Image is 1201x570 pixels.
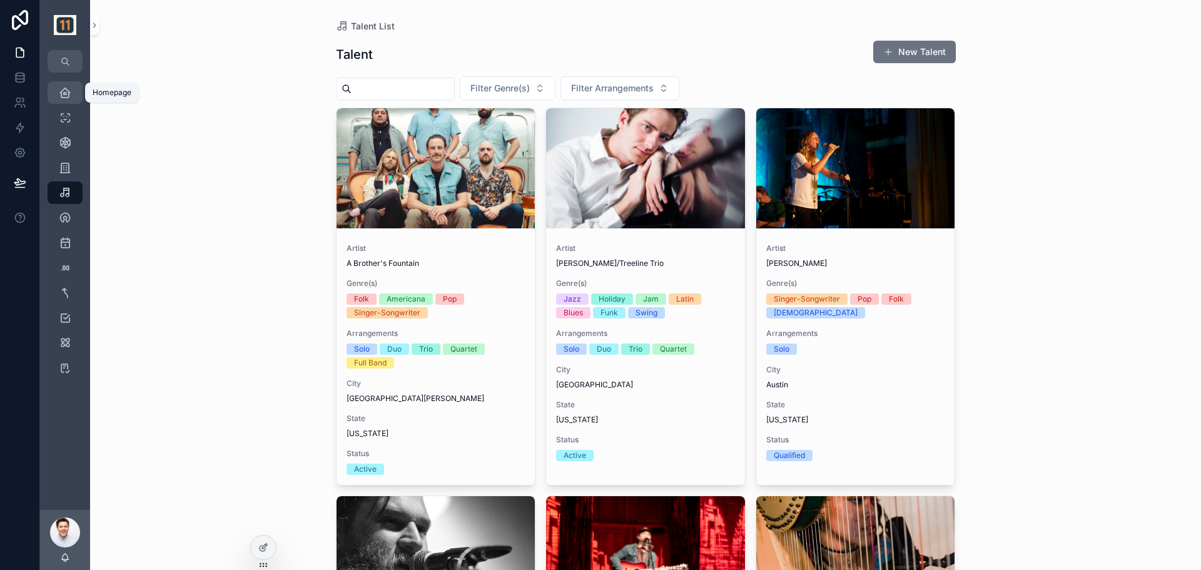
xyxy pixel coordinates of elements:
[556,365,735,375] span: City
[556,400,735,410] span: State
[774,293,840,305] div: Singer-Songwriter
[347,394,525,404] span: [GEOGRAPHIC_DATA][PERSON_NAME]
[564,450,586,461] div: Active
[354,464,377,475] div: Active
[766,278,945,288] span: Genre(s)
[419,344,433,355] div: Trio
[756,108,955,228] div: amy-cook-2.jpg
[337,108,535,228] div: ABFBackyardEdited-137-(1).jpg
[351,20,395,33] span: Talent List
[354,307,420,318] div: Singer-Songwriter
[556,243,735,253] span: Artist
[387,344,402,355] div: Duo
[347,379,525,389] span: City
[336,20,395,33] a: Talent List
[597,344,611,355] div: Duo
[347,278,525,288] span: Genre(s)
[450,344,477,355] div: Quartet
[873,41,956,63] button: New Talent
[766,243,945,253] span: Artist
[571,82,654,94] span: Filter Arrangements
[443,293,457,305] div: Pop
[336,46,373,63] h1: Talent
[766,435,945,445] span: Status
[387,293,425,305] div: Americana
[774,307,858,318] div: [DEMOGRAPHIC_DATA]
[766,400,945,410] span: State
[636,307,657,318] div: Swing
[40,73,90,395] div: scrollable content
[774,450,805,461] div: Qualified
[676,293,694,305] div: Latin
[774,344,789,355] div: Solo
[564,293,581,305] div: Jazz
[347,243,525,253] span: Artist
[470,82,530,94] span: Filter Genre(s)
[545,108,746,486] a: Artist[PERSON_NAME]/Treeline TrioGenre(s)JazzHolidayJamLatinBluesFunkSwingArrangementsSoloDuoTrio...
[556,278,735,288] span: Genre(s)
[556,380,735,390] span: [GEOGRAPHIC_DATA]
[347,258,525,268] span: A Brother's Fountain
[643,293,659,305] div: Jam
[347,328,525,338] span: Arrangements
[766,415,945,425] span: [US_STATE]
[546,108,745,228] div: AidanNowell_Headshot-piano2021-03.jpg.jpg
[347,429,525,439] span: [US_STATE]
[556,435,735,445] span: Status
[766,328,945,338] span: Arrangements
[756,108,956,486] a: Artist[PERSON_NAME]Genre(s)Singer-SongwriterPopFolk[DEMOGRAPHIC_DATA]ArrangementsSoloCityAustinSt...
[600,307,618,318] div: Funk
[766,258,945,268] span: [PERSON_NAME]
[556,328,735,338] span: Arrangements
[889,293,904,305] div: Folk
[556,415,735,425] span: [US_STATE]
[336,108,536,486] a: ArtistA Brother's FountainGenre(s)FolkAmericanaPopSinger-SongwriterArrangementsSoloDuoTrioQuartet...
[599,293,626,305] div: Holiday
[347,449,525,459] span: Status
[766,380,945,390] span: Austin
[556,258,735,268] span: [PERSON_NAME]/Treeline Trio
[354,293,369,305] div: Folk
[354,357,387,369] div: Full Band
[54,15,76,35] img: App logo
[460,76,555,100] button: Select Button
[93,88,131,98] div: Homepage
[560,76,679,100] button: Select Button
[858,293,871,305] div: Pop
[564,307,583,318] div: Blues
[354,344,370,355] div: Solo
[564,344,579,355] div: Solo
[766,365,945,375] span: City
[347,414,525,424] span: State
[660,344,687,355] div: Quartet
[629,344,642,355] div: Trio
